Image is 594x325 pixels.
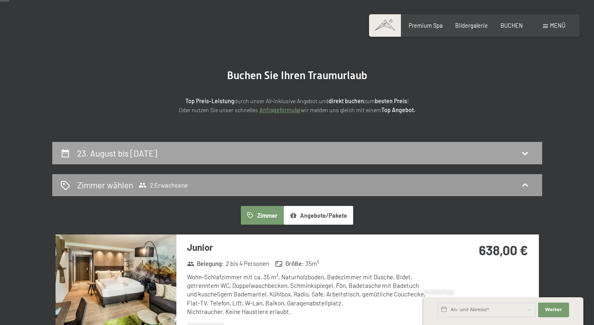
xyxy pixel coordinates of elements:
[56,234,176,325] img: mss_renderimg.php
[550,22,565,29] span: Menü
[259,106,301,113] a: Anfrageformular
[423,289,454,294] span: Schnellanfrage
[375,97,407,104] strong: besten Preis
[423,307,424,313] span: 1
[185,97,234,104] strong: Top Preis-Leistung
[329,97,364,104] strong: direkt buchen
[187,273,430,316] div: Wohn-Schlafzimmer mit ca. 35 m², Naturholzboden, Badezimmer mit Dusche, Bidet, getrenntem WC, Dop...
[305,259,319,268] span: 35 m²
[77,179,133,191] h2: Zimmer wählen
[226,259,269,268] span: 2 bis 4 Personen
[138,181,188,189] span: 2 Erwachsene
[409,22,443,29] a: Premium Spa
[538,303,569,317] button: Weiter
[218,182,285,190] span: Einwilligung Marketing*
[77,148,157,158] h2: 23. August bis [DATE]
[545,307,562,313] span: Weiter
[187,259,224,268] strong: Belegung :
[241,206,283,225] button: Zimmer
[479,242,528,258] strong: 638,00 €
[187,241,430,254] h3: Junior
[284,206,353,225] button: Angebote/Pakete
[118,97,477,115] p: durch unser All-inklusive Angebot und zum ! Oder nutzen Sie unser schnelles wir melden uns gleich...
[381,106,416,113] strong: Top Angebot.
[455,22,488,29] a: Bildergalerie
[227,69,367,82] span: Buchen Sie Ihren Traumurlaub
[501,22,523,29] a: BUCHEN
[275,259,304,268] strong: Größe :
